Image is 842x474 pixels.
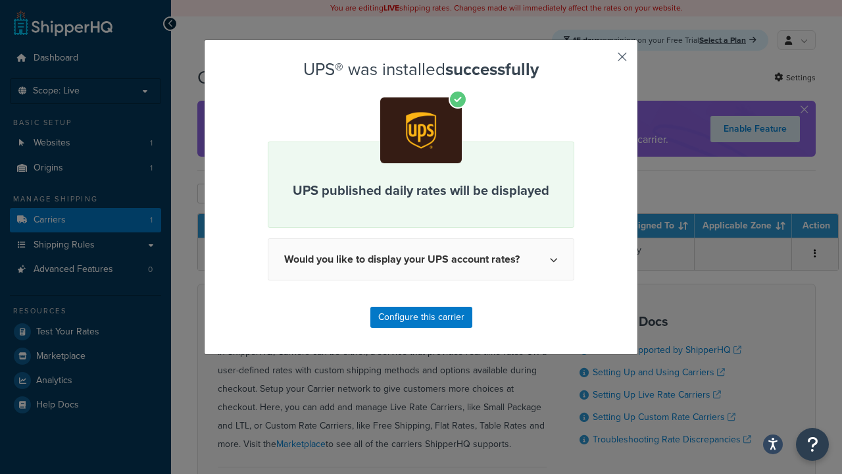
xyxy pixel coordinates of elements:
[380,97,462,163] img: app-ups.png
[268,60,574,79] h2: UPS® was installed
[268,238,574,280] button: Would you like to display your UPS account rates?
[796,428,829,461] button: Open Resource Center
[449,90,467,109] i: Check mark
[284,180,558,200] p: UPS published daily rates will be displayed
[370,307,472,328] button: Configure this carrier
[445,57,539,82] strong: successfully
